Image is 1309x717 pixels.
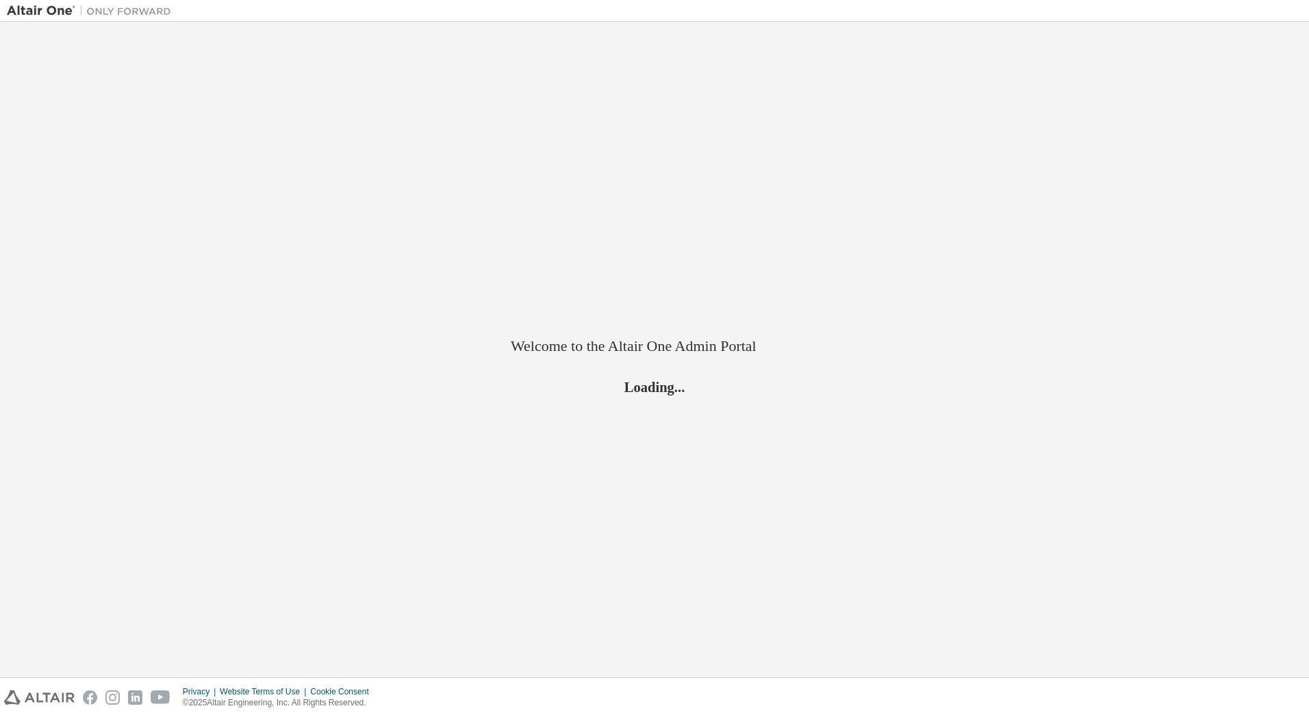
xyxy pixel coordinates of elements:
[105,690,120,705] img: instagram.svg
[220,686,310,697] div: Website Terms of Use
[4,690,75,705] img: altair_logo.svg
[83,690,97,705] img: facebook.svg
[151,690,170,705] img: youtube.svg
[183,697,377,709] p: © 2025 Altair Engineering, Inc. All Rights Reserved.
[511,337,798,356] h2: Welcome to the Altair One Admin Portal
[183,686,220,697] div: Privacy
[511,378,798,396] h2: Loading...
[128,690,142,705] img: linkedin.svg
[310,686,377,697] div: Cookie Consent
[7,4,178,18] img: Altair One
